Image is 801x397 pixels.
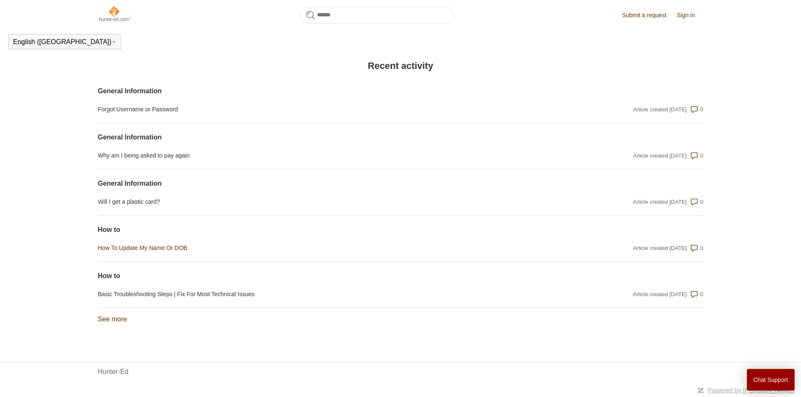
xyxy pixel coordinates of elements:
[747,369,795,391] button: Chat Support
[98,5,132,22] img: Hunter-Ed Help Center home page
[677,11,703,20] a: Sign in
[708,386,795,394] a: Powered by [PERSON_NAME]
[98,151,522,160] a: Why am I being asked to pay again
[98,225,522,235] a: How to
[633,152,687,160] div: Article created [DATE]
[13,38,116,46] button: English ([GEOGRAPHIC_DATA])
[633,244,687,252] div: Article created [DATE]
[622,11,675,20] a: Submit a request
[98,271,522,281] a: How to
[300,7,454,24] input: Search
[98,244,522,252] a: How To Update My Name Or DOB
[98,367,129,377] a: Hunter-Ed
[98,105,522,114] a: Forgot Username or Password
[98,290,522,299] a: Basic Troubleshooting Steps | Fix For Most Technical Issues
[98,59,703,73] h2: Recent activity
[633,198,687,206] div: Article created [DATE]
[98,86,522,96] a: General Information
[98,315,127,323] a: See more
[98,132,522,142] a: General Information
[633,290,687,299] div: Article created [DATE]
[633,105,687,114] div: Article created [DATE]
[98,179,522,189] a: General Information
[98,197,522,206] a: Will I get a plastic card?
